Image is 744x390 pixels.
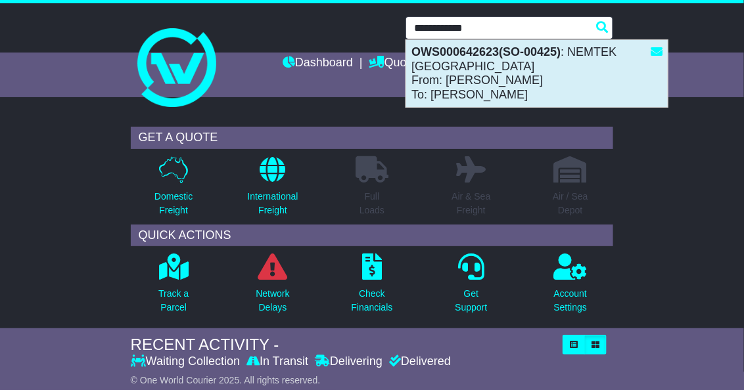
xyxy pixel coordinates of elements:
p: Domestic Freight [154,190,193,217]
p: Air / Sea Depot [553,190,588,217]
div: Delivered [386,355,451,369]
div: GET A QUOTE [131,127,614,149]
a: GetSupport [454,253,488,322]
a: CheckFinancials [351,253,394,322]
div: RECENT ACTIVITY - [131,336,557,355]
a: DomesticFreight [154,156,193,225]
p: International Freight [248,190,298,217]
p: Account Settings [554,287,588,314]
span: © One World Courier 2025. All rights reserved. [131,375,321,385]
div: Waiting Collection [131,355,243,369]
a: InternationalFreight [247,156,299,225]
strong: OWS000642623(SO-00425) [411,45,561,58]
p: Track a Parcel [158,287,189,314]
a: Track aParcel [158,253,189,322]
a: NetworkDelays [255,253,290,322]
p: Get Support [455,287,487,314]
div: : NEMTEK [GEOGRAPHIC_DATA] From: [PERSON_NAME] To: [PERSON_NAME] [406,40,668,107]
div: Delivering [312,355,386,369]
a: Dashboard [283,53,353,75]
p: Check Financials [352,287,393,314]
div: QUICK ACTIONS [131,225,614,247]
p: Full Loads [356,190,388,217]
div: In Transit [243,355,312,369]
p: Network Delays [256,287,289,314]
p: Air & Sea Freight [452,190,490,217]
a: AccountSettings [553,253,588,322]
a: Quote/Book [369,53,447,75]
